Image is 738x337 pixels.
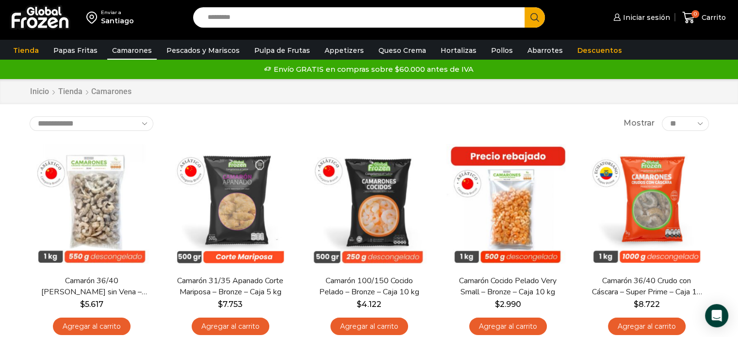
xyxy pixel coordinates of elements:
bdi: 7.753 [218,300,243,309]
a: Appetizers [320,41,369,60]
h1: Camarones [91,87,131,96]
span: 0 [691,10,699,18]
div: Santiago [101,16,134,26]
a: Agregar al carrito: “Camarón 36/40 Crudo Pelado sin Vena - Bronze - Caja 10 kg” [53,318,131,336]
div: Enviar a [101,9,134,16]
a: Camarón 31/35 Apanado Corte Mariposa – Bronze – Caja 5 kg [174,275,286,298]
span: Mostrar [623,118,655,129]
a: Pescados y Mariscos [162,41,245,60]
a: Pulpa de Frutas [249,41,315,60]
a: Papas Fritas [49,41,102,60]
a: Queso Crema [374,41,431,60]
a: Agregar al carrito: “Camarón Cocido Pelado Very Small - Bronze - Caja 10 kg” [469,318,547,336]
span: $ [495,300,500,309]
span: Carrito [699,13,726,22]
a: Iniciar sesión [611,8,670,27]
a: Pollos [486,41,518,60]
a: 0 Carrito [680,6,728,29]
a: Camarón 100/150 Cocido Pelado – Bronze – Caja 10 kg [313,275,425,298]
a: Tienda [8,41,44,60]
span: Iniciar sesión [621,13,670,22]
a: Descuentos [573,41,627,60]
a: Camarón Cocido Pelado Very Small – Bronze – Caja 10 kg [452,275,563,298]
img: address-field-icon.svg [86,9,101,26]
a: Agregar al carrito: “Camarón 31/35 Apanado Corte Mariposa - Bronze - Caja 5 kg” [192,318,269,336]
button: Search button [525,7,545,28]
span: $ [357,300,361,309]
div: Open Intercom Messenger [705,304,728,327]
bdi: 8.722 [634,300,660,309]
a: Camarón 36/40 Crudo con Cáscara – Super Prime – Caja 10 kg [590,275,702,298]
a: Inicio [30,86,49,97]
select: Pedido de la tienda [30,116,153,131]
a: Camarón 36/40 [PERSON_NAME] sin Vena – Bronze – Caja 10 kg [35,275,147,298]
a: Camarones [107,41,157,60]
a: Tienda [58,86,83,97]
span: $ [80,300,85,309]
a: Agregar al carrito: “Camarón 100/150 Cocido Pelado - Bronze - Caja 10 kg” [330,318,408,336]
bdi: 4.122 [357,300,381,309]
span: $ [634,300,639,309]
bdi: 2.990 [495,300,521,309]
span: $ [218,300,223,309]
a: Hortalizas [436,41,481,60]
bdi: 5.617 [80,300,103,309]
a: Abarrotes [523,41,568,60]
a: Agregar al carrito: “Camarón 36/40 Crudo con Cáscara - Super Prime - Caja 10 kg” [608,318,686,336]
nav: Breadcrumb [30,86,131,97]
